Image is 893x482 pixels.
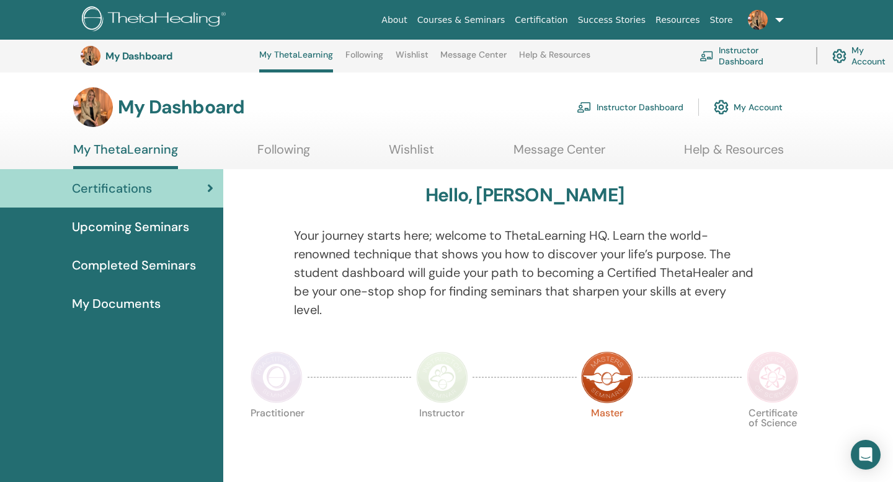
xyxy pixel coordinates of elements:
img: Practitioner [251,351,303,403]
a: Message Center [440,50,507,69]
p: Instructor [416,408,468,460]
a: My ThetaLearning [73,142,178,169]
a: Certification [510,9,572,32]
a: Success Stories [573,9,651,32]
h3: My Dashboard [105,50,229,62]
span: Certifications [72,179,152,198]
p: Practitioner [251,408,303,460]
a: Help & Resources [684,142,784,166]
a: Following [257,142,310,166]
a: Instructor Dashboard [577,94,683,121]
a: Wishlist [396,50,429,69]
img: cog.svg [714,97,729,118]
img: default.jpg [748,10,768,30]
img: default.jpg [81,46,100,66]
a: Help & Resources [519,50,590,69]
span: Upcoming Seminars [72,217,189,236]
a: My Account [714,94,783,121]
p: Your journey starts here; welcome to ThetaLearning HQ. Learn the world-renowned technique that sh... [294,226,756,319]
a: Store [705,9,738,32]
h3: My Dashboard [118,96,244,118]
img: cog.svg [832,46,846,66]
span: Completed Seminars [72,256,196,274]
a: Instructor Dashboard [700,42,801,69]
img: chalkboard-teacher.svg [700,51,714,61]
a: Following [345,50,383,69]
a: Resources [651,9,705,32]
img: chalkboard-teacher.svg [577,102,592,113]
a: Message Center [513,142,605,166]
a: Wishlist [389,142,434,166]
img: Master [581,351,633,403]
p: Master [581,408,633,460]
div: Open Intercom Messenger [851,440,881,470]
img: Certificate of Science [747,351,799,403]
p: Certificate of Science [747,408,799,460]
span: My Documents [72,294,161,313]
img: default.jpg [73,87,113,127]
img: logo.png [82,6,230,34]
h3: Hello, [PERSON_NAME] [425,184,624,206]
a: Courses & Seminars [412,9,510,32]
a: My ThetaLearning [259,50,333,72]
img: Instructor [416,351,468,403]
a: About [376,9,412,32]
